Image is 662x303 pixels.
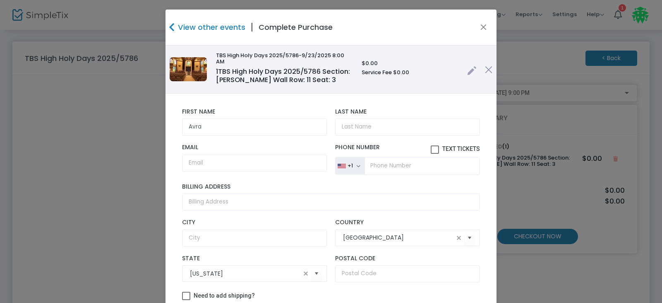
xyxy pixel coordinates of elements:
div: +1 [348,162,353,169]
img: 638830108398338133638513915947198156638211381632506999637922834859161978635718717922496427sanctua... [170,57,207,81]
label: City [182,219,327,226]
h6: Service Fee $0.00 [362,69,459,76]
h6: TBS High Holy Days 2025/5786 [216,52,353,65]
button: +1 [335,157,365,175]
button: Select [464,229,475,246]
span: clear [301,269,311,279]
label: Country [335,219,480,226]
input: Phone Number [365,157,480,175]
span: Text Tickets [442,145,480,152]
input: Postal Code [335,265,480,282]
input: First Name [182,119,327,136]
span: clear [454,233,464,243]
button: Close [478,22,489,33]
span: Need to add shipping? [194,292,255,299]
input: Billing Address [182,194,480,211]
span: TBS High Holy Days 2025/5786 Section: [PERSON_NAME] Wall Row: 11 Seat: 3 [216,67,350,85]
h4: View other events [176,22,245,33]
span: 1 [216,67,218,76]
span: -9/23/2025 8:00 AM [216,51,344,66]
input: Last Name [335,119,480,136]
label: Postal Code [335,255,480,262]
input: Select Country [343,233,454,242]
label: Email [182,144,327,151]
label: State [182,255,327,262]
label: Phone Number [335,144,480,154]
input: Email [182,155,327,172]
label: Last Name [335,108,480,116]
h6: $0.00 [362,60,459,67]
label: First Name [182,108,327,116]
label: Billing Address [182,183,480,191]
h4: Complete Purchase [259,22,333,33]
input: City [182,230,327,247]
img: cross.png [485,66,492,73]
span: | [245,20,259,35]
button: Select [311,265,322,282]
input: Select State [190,269,301,278]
